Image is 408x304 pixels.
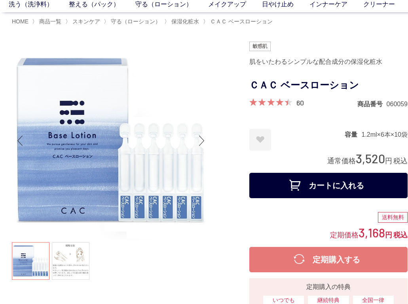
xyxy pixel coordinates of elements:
span: 定期価格 [330,230,359,239]
li: 〉 [104,18,163,25]
span: スキンケア [72,18,100,25]
button: カートに入れる [249,173,408,198]
span: 円 [385,231,392,239]
a: スキンケア [71,18,100,25]
span: ＣＡＣ ベースローション [210,18,273,25]
dt: 容量 [345,130,361,139]
span: 3,168 [359,225,385,240]
span: 守る（ローション） [111,18,161,25]
h1: ＣＡＣ ベースローション [249,76,408,94]
span: 円 [385,157,392,165]
dt: 商品番号 [357,100,387,108]
span: 保湿化粧水 [171,18,199,25]
span: 3,520 [356,151,385,166]
a: お気に入りに登録する [249,129,271,151]
span: 商品一覧 [39,18,61,25]
span: 税込 [393,157,408,165]
li: 〉 [203,18,275,25]
span: 税込 [393,231,408,239]
div: Next slide [194,125,210,157]
li: 〉 [164,18,201,25]
li: 〉 [32,18,63,25]
span: 通常価格 [327,157,356,165]
a: 保湿化粧水 [170,18,199,25]
img: 敏感肌 [249,42,271,51]
div: 定期購入の特典 [252,282,404,292]
div: 肌をいたわるシンプルな配合成分の保湿化粧水 [249,55,408,69]
img: ＣＡＣ ベースローション [12,42,210,240]
div: 送料無料 [378,212,408,223]
dd: 060059 [387,100,408,108]
li: 〉 [65,18,102,25]
a: 商品一覧 [38,18,61,25]
a: ＣＡＣ ベースローション [209,18,273,25]
div: Previous slide [12,125,28,157]
a: 60 [296,98,304,107]
button: 定期購入する [249,247,408,272]
a: 守る（ローション） [109,18,161,25]
a: HOME [12,18,28,25]
dd: 1.2ml×6本×10袋 [361,130,408,139]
